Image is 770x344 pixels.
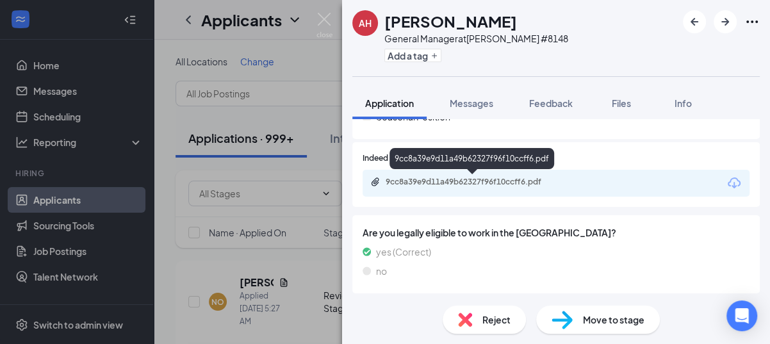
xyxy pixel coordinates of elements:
div: 9cc8a39e9d11a49b62327f96f10ccff6.pdf [389,148,554,169]
svg: ArrowLeftNew [687,14,702,29]
span: Info [675,97,692,109]
button: ArrowRight [714,10,737,33]
span: Files [612,97,631,109]
a: Paperclip9cc8a39e9d11a49b62327f96f10ccff6.pdf [370,177,578,189]
button: ArrowLeftNew [683,10,706,33]
div: AH [359,17,372,29]
span: Are you legally eligible to work in the [GEOGRAPHIC_DATA]? [363,225,750,240]
svg: Paperclip [370,177,381,187]
span: Reject [482,313,511,327]
svg: Plus [430,52,438,60]
span: Application [365,97,414,109]
span: Move to stage [583,313,644,327]
div: 9cc8a39e9d11a49b62327f96f10ccff6.pdf [386,177,565,187]
span: no [376,264,387,278]
h1: [PERSON_NAME] [384,10,517,32]
span: Feedback [529,97,573,109]
span: yes (Correct) [376,245,431,259]
span: Messages [450,97,493,109]
span: Indeed Resume [363,152,419,165]
svg: ArrowRight [717,14,733,29]
div: General Manager at [PERSON_NAME] #8148 [384,32,568,45]
svg: Download [726,176,742,191]
div: Open Intercom Messenger [726,300,757,331]
svg: Ellipses [744,14,760,29]
button: PlusAdd a tag [384,49,441,62]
